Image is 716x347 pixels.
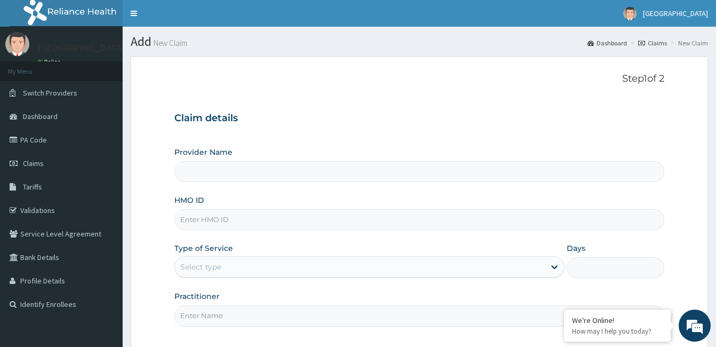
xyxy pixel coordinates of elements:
span: [GEOGRAPHIC_DATA] [643,9,708,18]
a: Online [37,58,63,66]
label: Provider Name [174,147,232,157]
input: Enter HMO ID [174,209,664,230]
a: Dashboard [588,38,627,48]
h3: Claim details [174,113,664,124]
p: How may I help you today? [572,327,663,336]
img: User Image [5,32,29,56]
div: Select type [180,262,221,272]
span: Tariffs [23,182,42,192]
label: Type of Service [174,243,233,254]
img: User Image [623,7,637,20]
label: Days [567,243,585,254]
p: Step 1 of 2 [174,73,664,85]
span: Dashboard [23,112,58,121]
input: Enter Name [174,305,664,326]
li: New Claim [668,38,708,48]
h1: Add [131,35,708,49]
small: New Claim [151,39,187,47]
label: Practitioner [174,291,220,302]
span: Switch Providers [23,88,77,98]
span: Claims [23,159,44,168]
div: We're Online! [572,316,663,325]
label: HMO ID [174,195,204,206]
p: [GEOGRAPHIC_DATA] [37,43,125,53]
a: Claims [638,38,667,48]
